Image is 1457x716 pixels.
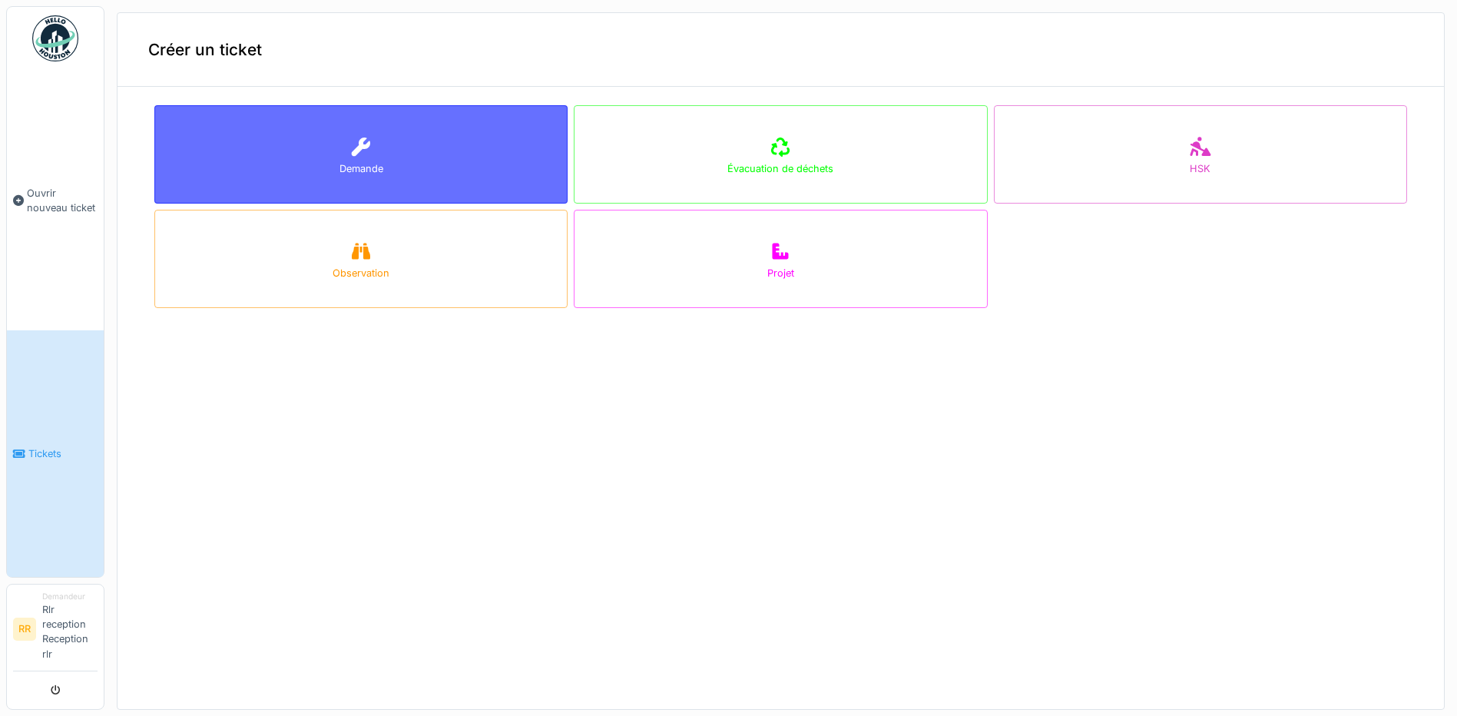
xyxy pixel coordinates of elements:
[333,266,389,280] div: Observation
[7,330,104,576] a: Tickets
[13,618,36,641] li: RR
[339,161,383,176] div: Demande
[118,13,1444,87] div: Créer un ticket
[42,591,98,602] div: Demandeur
[42,591,98,668] li: Rlr reception Reception rlr
[13,591,98,671] a: RR DemandeurRlr reception Reception rlr
[7,70,104,330] a: Ouvrir nouveau ticket
[32,15,78,61] img: Badge_color-CXgf-gQk.svg
[727,161,833,176] div: Évacuation de déchets
[27,186,98,215] span: Ouvrir nouveau ticket
[28,446,98,461] span: Tickets
[767,266,794,280] div: Projet
[1190,161,1210,176] div: HSK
